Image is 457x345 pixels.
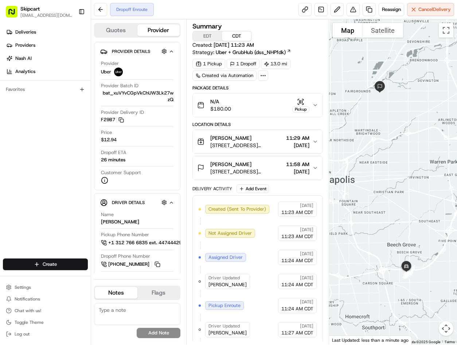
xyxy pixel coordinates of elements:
span: +1 312 766 6835 ext. 44744429 [108,239,182,246]
span: Pickup Enroute [208,302,241,309]
button: CancelDelivery [407,3,454,16]
button: Reassign [379,3,404,16]
span: Analytics [15,68,35,75]
div: [PERSON_NAME] [101,219,139,225]
span: Notifications [15,296,40,302]
span: Created: [192,41,254,49]
span: bat_xuVYvCGpVkChUW3Lk27wzQ [101,90,173,103]
span: Assigned Driver [208,254,243,261]
img: Google [331,335,355,345]
a: Open this area in Google Maps (opens a new window) [331,335,355,345]
button: Driver Details [100,196,174,208]
span: Reassign [382,6,401,13]
a: Powered byPylon [51,123,88,129]
span: Dropoff ETA [101,149,126,156]
input: Clear [19,47,120,55]
div: 📗 [7,107,13,112]
button: Skipcart[EMAIL_ADDRESS][DOMAIN_NAME] [3,3,75,20]
span: Driver Details [112,200,145,206]
p: Welcome 👋 [7,29,133,41]
a: [PHONE_NUMBER] [101,260,161,268]
span: Driver Updated [208,323,240,329]
span: 11:24 AM CDT [281,306,313,312]
span: Settings [15,284,31,290]
span: Map data ©2025 Google [401,340,440,344]
span: [DATE] [300,227,313,233]
div: 26 minutes [101,157,125,163]
button: Show satellite imagery [363,23,403,38]
a: Analytics [3,66,91,77]
span: Pylon [73,124,88,129]
button: Provider [137,24,180,36]
span: API Documentation [69,106,117,113]
span: Providers [15,42,35,49]
div: Package Details [192,85,323,91]
span: 11:23 AM CDT [281,233,313,240]
span: Uber + GrubHub (dss_NHPfdk) [216,49,286,56]
span: Provider Delivery ID [101,109,144,116]
span: Provider Details [112,49,150,54]
div: Created via Automation [192,70,257,81]
button: Pickup [292,98,309,112]
a: +1 312 766 6835 ext. 44744429 [101,239,194,247]
span: 11:29 AM [286,134,309,142]
div: 6 [435,243,449,257]
span: Not Assigned Driver [208,230,252,237]
button: Log out [3,329,88,339]
span: 11:58 AM [286,161,309,168]
div: 1 Dropoff [227,59,259,69]
button: [PERSON_NAME][STREET_ADDRESS][PERSON_NAME]11:29 AM[DATE] [193,130,323,153]
div: 💻 [62,107,67,112]
span: 11:24 AM CDT [281,257,313,264]
span: Dropoff Phone Number [101,253,150,260]
span: Provider [101,60,119,67]
span: Knowledge Base [15,106,56,113]
button: F29B7 [101,116,124,123]
span: 11:27 AM CDT [281,330,313,336]
span: [DATE] [286,168,309,175]
span: Toggle Theme [15,319,44,325]
a: Terms [445,340,455,344]
span: Customer Support [101,169,141,176]
div: Last Updated: less than a minute ago [329,336,412,345]
span: Name [101,211,114,218]
span: [DATE] [286,142,309,149]
div: Location Details [192,122,323,127]
div: 1 [400,268,414,282]
button: Skipcart [20,5,40,12]
button: Map camera controls [439,321,453,336]
button: Notes [95,287,137,299]
a: 💻API Documentation [59,103,120,116]
span: [DATE] [300,323,313,329]
button: Quotes [95,24,137,36]
span: N/A [210,98,231,105]
img: uber-new-logo.jpeg [114,68,123,76]
span: [DATE] [300,275,313,281]
img: Nash [7,7,22,22]
button: Show street map [333,23,363,38]
div: 1 Pickup [192,59,225,69]
button: CDT [222,31,251,41]
span: [DATE] 11:23 AM [214,42,254,48]
span: 11:24 AM CDT [281,281,313,288]
button: Toggle fullscreen view [439,23,453,38]
span: [PHONE_NUMBER] [108,261,149,268]
span: Driver Updated [208,275,240,281]
span: Log out [15,331,30,337]
h3: Summary [192,23,222,30]
span: Created (Sent To Provider) [208,206,266,212]
button: Add Event [237,184,269,193]
span: [DATE] [300,203,313,208]
span: $12.94 [101,137,117,143]
a: Deliveries [3,26,91,38]
span: [DATE] [300,299,313,305]
span: $180.00 [210,105,231,112]
div: Start new chat [25,70,120,77]
span: Pickup Phone Number [101,231,149,238]
div: 13.0 mi [261,59,290,69]
button: Chat with us! [3,306,88,316]
a: 📗Knowledge Base [4,103,59,116]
